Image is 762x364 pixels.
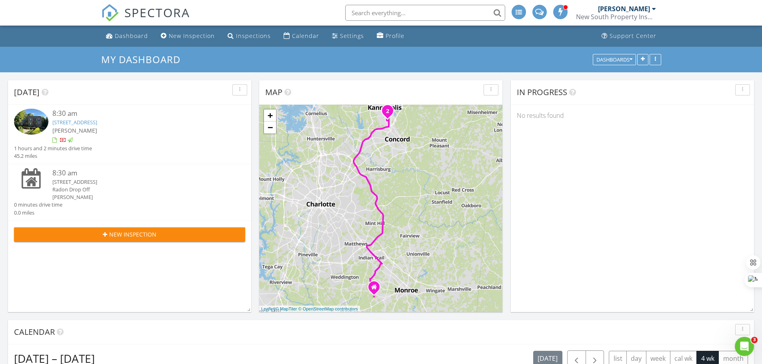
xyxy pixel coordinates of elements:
[386,109,389,114] i: 2
[109,230,156,239] span: New Inspection
[751,337,758,343] span: 3
[52,186,226,193] div: Radon Drop Off
[596,57,632,62] div: Dashboards
[103,29,151,44] a: Dashboard
[264,109,276,121] a: Zoom in
[14,87,40,97] span: [DATE]
[14,201,62,209] div: 0 minutes drive time
[158,29,218,44] a: New Inspection
[52,193,226,201] div: [PERSON_NAME]
[386,32,404,40] div: Profile
[388,111,392,115] div: 2101 Congress Ct, Kannapolis, NC 28083
[14,326,55,337] span: Calendar
[511,105,754,126] div: No results found
[14,209,62,217] div: 0.0 miles
[374,287,379,292] div: 1222 Juddson Dr, Waxhaw NC 28173
[52,119,97,126] a: [STREET_ADDRESS]
[14,152,92,160] div: 45.2 miles
[236,32,271,40] div: Inspections
[14,109,245,160] a: 8:30 am [STREET_ADDRESS] [PERSON_NAME] 1 hours and 2 minutes drive time 45.2 miles
[598,29,660,44] a: Support Center
[292,32,319,40] div: Calendar
[101,53,187,66] a: My Dashboard
[329,29,367,44] a: Settings
[14,168,245,217] a: 8:30 am [STREET_ADDRESS] Radon Drop Off [PERSON_NAME] 0 minutes drive time 0.0 miles
[345,5,505,21] input: Search everything...
[14,109,48,135] img: 9346687%2Fcover_photos%2FSYk0mDUQ13MdVy7ZwkdK%2Fsmall.jpg
[340,32,364,40] div: Settings
[517,87,567,97] span: In Progress
[593,54,636,65] button: Dashboards
[14,227,245,242] button: New Inspection
[276,306,297,311] a: © MapTiler
[101,4,119,22] img: The Best Home Inspection Software - Spectora
[259,306,360,312] div: |
[264,121,276,133] a: Zoom out
[374,29,408,44] a: Profile
[115,32,148,40] div: Dashboard
[14,145,92,152] div: 1 hours and 2 minutes drive time
[298,306,358,311] a: © OpenStreetMap contributors
[169,32,215,40] div: New Inspection
[261,306,274,311] a: Leaflet
[52,178,226,186] div: [STREET_ADDRESS]
[101,11,190,28] a: SPECTORA
[52,109,226,119] div: 8:30 am
[265,87,282,97] span: Map
[280,29,322,44] a: Calendar
[124,4,190,21] span: SPECTORA
[610,32,656,40] div: Support Center
[735,337,754,356] iframe: Intercom live chat
[52,127,97,134] span: [PERSON_NAME]
[52,168,226,178] div: 8:30 am
[576,13,656,21] div: New South Property Inspections, Inc.
[224,29,274,44] a: Inspections
[598,5,650,13] div: [PERSON_NAME]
